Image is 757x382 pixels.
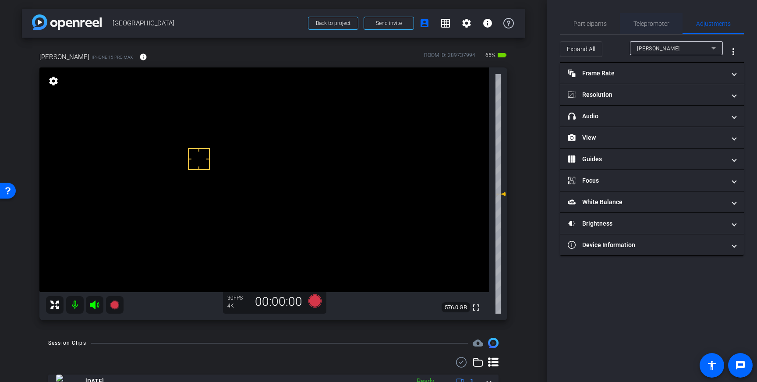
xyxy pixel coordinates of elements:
div: 00:00:00 [249,294,308,309]
mat-panel-title: Brightness [568,219,725,228]
span: Expand All [567,41,595,57]
span: 576.0 GB [442,302,470,313]
mat-icon: fullscreen [471,302,481,313]
div: 4K [227,302,249,309]
mat-expansion-panel-header: Guides [560,149,744,170]
mat-icon: settings [461,18,472,28]
div: Session Clips [48,339,86,347]
mat-panel-title: Resolution [568,90,725,99]
mat-expansion-panel-header: Audio [560,106,744,127]
mat-icon: message [735,360,746,371]
mat-icon: more_vert [728,46,739,57]
span: [PERSON_NAME] [39,52,89,62]
mat-panel-title: Frame Rate [568,69,725,78]
mat-panel-title: White Balance [568,198,725,207]
mat-expansion-panel-header: Focus [560,170,744,191]
mat-expansion-panel-header: View [560,127,744,148]
div: ROOM ID: 289737994 [424,51,475,64]
mat-expansion-panel-header: Frame Rate [560,63,744,84]
span: [GEOGRAPHIC_DATA] [113,14,303,32]
span: iPhone 15 Pro Max [92,54,133,60]
mat-icon: settings [47,76,60,86]
span: [PERSON_NAME] [637,46,680,52]
span: Adjustments [696,21,731,27]
span: FPS [233,295,243,301]
span: 65% [484,48,497,62]
mat-icon: cloud_upload [473,338,483,348]
button: Back to project [308,17,358,30]
mat-panel-title: Guides [568,155,725,164]
span: Destinations for your clips [473,338,483,348]
mat-expansion-panel-header: Brightness [560,213,744,234]
img: app-logo [32,14,102,30]
mat-expansion-panel-header: Resolution [560,84,744,105]
span: Back to project [316,20,350,26]
mat-panel-title: Focus [568,176,725,185]
mat-panel-title: Audio [568,112,725,121]
mat-expansion-panel-header: Device Information [560,234,744,255]
mat-panel-title: Device Information [568,241,725,250]
mat-icon: info [482,18,493,28]
button: More Options for Adjustments Panel [723,41,744,62]
mat-expansion-panel-header: White Balance [560,191,744,212]
mat-icon: accessibility [707,360,717,371]
button: Send invite [364,17,414,30]
span: Send invite [376,20,402,27]
button: Expand All [560,41,602,57]
div: 30 [227,294,249,301]
mat-icon: info [139,53,147,61]
mat-icon: battery_std [497,50,507,60]
span: Teleprompter [633,21,669,27]
span: Participants [573,21,607,27]
mat-icon: 0 dB [495,189,506,199]
img: Session clips [488,338,499,348]
mat-icon: account_box [419,18,430,28]
mat-panel-title: View [568,133,725,142]
mat-icon: grid_on [440,18,451,28]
